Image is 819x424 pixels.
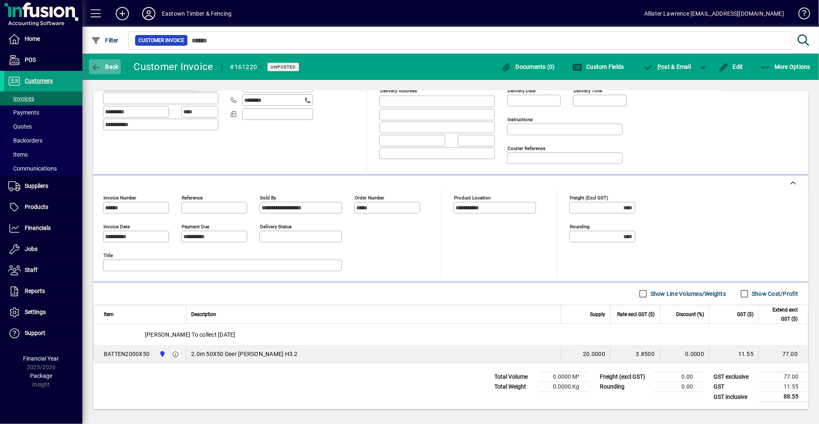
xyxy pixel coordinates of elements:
mat-label: Courier Reference [508,145,545,151]
a: Staff [4,260,82,281]
button: Profile [136,6,162,21]
span: Holyoake St [157,349,166,358]
mat-label: Delivery date [508,88,536,94]
td: 11.55 [759,382,808,392]
span: Suppliers [25,183,48,189]
span: Settings [25,309,46,315]
span: ost & Email [643,63,691,70]
mat-label: Delivery time [573,88,602,94]
span: Items [8,151,28,158]
td: Rounding [596,382,653,392]
mat-label: Freight (excl GST) [570,195,608,201]
span: Staff [25,267,37,273]
a: Items [4,148,82,162]
span: Filter [91,37,119,44]
mat-label: Invoice date [103,224,130,230]
button: Filter [89,33,121,48]
a: Products [4,197,82,218]
td: Total Volume [490,372,540,382]
div: [PERSON_NAME] To collect [DATE] [94,324,808,345]
mat-label: Reference [182,195,203,201]
td: GST [709,382,759,392]
td: Total Weight [490,382,540,392]
span: Extend excl GST ($) [764,305,798,323]
span: Reports [25,288,45,294]
span: Supply [590,310,605,319]
span: Financial Year [23,355,59,362]
td: 0.0000 Kg [540,382,589,392]
span: GST ($) [737,310,753,319]
td: 0.0000 M³ [540,372,589,382]
span: More Options [760,63,811,70]
span: Financials [25,225,51,231]
td: GST exclusive [709,372,759,382]
td: 77.00 [758,346,808,362]
span: 2.0m 50X50 Deer [PERSON_NAME] H3.2 [191,350,298,358]
label: Show Cost/Profit [750,290,798,298]
a: Quotes [4,119,82,134]
span: Documents (0) [501,63,555,70]
button: More Options [758,59,813,74]
mat-label: Title [103,253,113,258]
div: Customer Invoice [134,60,213,73]
a: Jobs [4,239,82,260]
div: #161220 [230,61,257,74]
button: Post & Email [639,59,695,74]
a: Communications [4,162,82,176]
span: Customer Invoice [138,36,184,45]
a: Suppliers [4,176,82,197]
span: Discount (%) [676,310,704,319]
td: 0.0000 [660,346,709,362]
a: POS [4,50,82,70]
mat-label: Rounding [570,224,590,230]
mat-label: Payment due [182,224,209,230]
a: Financials [4,218,82,239]
td: 0.00 [653,372,703,382]
a: Home [4,29,82,49]
span: Payments [8,109,39,116]
span: Item [104,310,114,319]
span: 20.0000 [583,350,605,358]
a: Knowledge Base [792,2,809,28]
span: Package [30,372,52,379]
td: 88.55 [759,392,808,402]
a: Backorders [4,134,82,148]
button: Edit [716,59,745,74]
button: Add [109,6,136,21]
span: Home [25,35,40,42]
button: Custom Fields [570,59,626,74]
td: 11.55 [709,346,758,362]
button: Documents (0) [499,59,557,74]
app-page-header-button: Back [82,59,128,74]
span: Jobs [25,246,37,252]
span: Description [191,310,216,319]
td: GST inclusive [709,392,759,402]
td: 0.00 [653,382,703,392]
mat-label: Delivery status [260,224,292,230]
a: Invoices [4,91,82,105]
div: BATTEN2000X50 [104,350,150,358]
span: Customers [25,77,53,84]
span: Custom Fields [572,63,624,70]
span: Back [91,63,119,70]
span: Products [25,204,48,210]
mat-label: Order number [355,195,384,201]
a: Support [4,323,82,344]
span: Invoices [8,95,34,102]
span: Backorders [8,137,42,144]
div: Eastown Timber & Fencing [162,7,232,20]
td: Freight (excl GST) [596,372,653,382]
a: Reports [4,281,82,302]
a: Settings [4,302,82,323]
div: 3.8500 [615,350,655,358]
div: Allister Lawrence [EMAIL_ADDRESS][DOMAIN_NAME] [644,7,784,20]
span: Edit [718,63,743,70]
span: Communications [8,165,57,172]
td: 77.00 [759,372,808,382]
a: Payments [4,105,82,119]
span: POS [25,56,36,63]
button: Back [89,59,121,74]
mat-label: Instructions [508,117,533,122]
span: P [658,63,661,70]
label: Show Line Volumes/Weights [649,290,726,298]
